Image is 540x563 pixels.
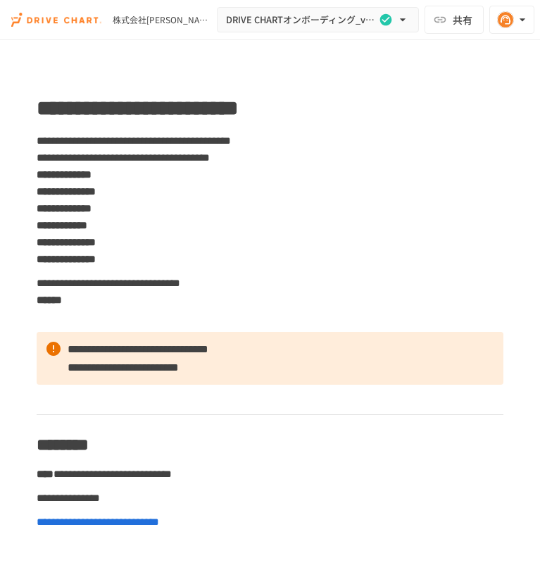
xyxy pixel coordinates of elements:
img: i9VDDS9JuLRLX3JIUyK59LcYp6Y9cayLPHs4hOxMB9W [11,8,101,31]
span: 共有 [453,12,472,27]
div: 株式会社[PERSON_NAME]社 [113,13,211,26]
button: 共有 [425,6,484,34]
span: DRIVE CHARTオンボーディング_v3.2 [226,12,376,27]
button: DRIVE CHARTオンボーディング_v3.2 [217,7,419,32]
